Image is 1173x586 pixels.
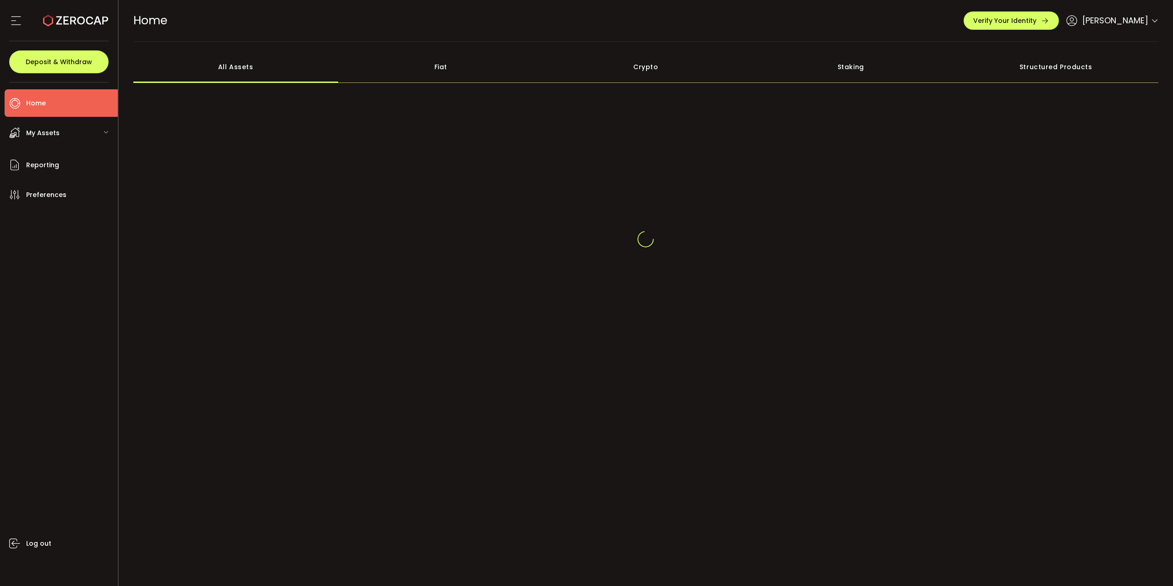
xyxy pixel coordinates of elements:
span: Home [26,97,46,110]
span: My Assets [26,126,60,140]
span: Deposit & Withdraw [26,59,92,65]
div: Crypto [543,51,749,83]
button: Verify Your Identity [964,11,1059,30]
div: Staking [748,51,954,83]
div: All Assets [133,51,339,83]
span: Preferences [26,188,66,202]
div: Fiat [338,51,543,83]
div: Structured Products [954,51,1159,83]
span: [PERSON_NAME] [1082,14,1148,27]
span: Log out [26,537,51,550]
button: Deposit & Withdraw [9,50,109,73]
span: Home [133,12,167,28]
span: Reporting [26,159,59,172]
span: Verify Your Identity [973,17,1036,24]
